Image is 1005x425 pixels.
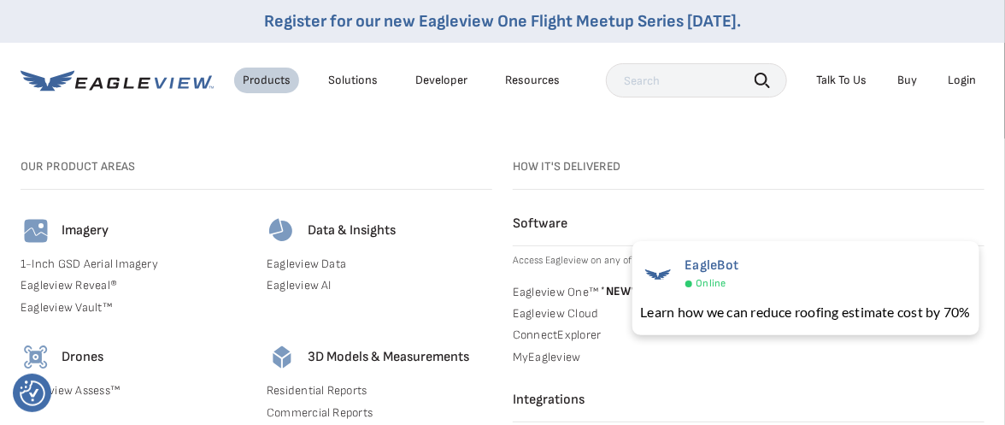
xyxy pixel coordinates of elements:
[21,159,492,174] h3: Our Product Areas
[598,284,635,298] span: NEW
[513,306,984,322] a: Eagleview Cloud
[264,11,741,32] a: Register for our new Eagleview One Flight Meetup Series [DATE].
[513,282,984,299] a: Eagleview One™ *NEW*
[267,405,492,421] a: Commercial Reports
[20,381,45,406] button: Consent Preferences
[267,278,492,293] a: Eagleview AI
[641,257,675,292] img: EagleBot
[606,63,787,97] input: Search
[267,383,492,398] a: Residential Reports
[513,328,984,343] a: ConnectExplorer
[21,300,246,316] a: Eagleview Vault™
[948,73,976,88] div: Login
[641,302,971,322] div: Learn how we can reduce roofing estimate cost by 70%
[513,215,984,233] h4: Software
[816,73,867,88] div: Talk To Us
[513,350,984,365] a: MyEagleview
[513,159,984,174] h3: How it's Delivered
[267,215,297,246] img: data-icon.svg
[243,73,291,88] div: Products
[696,277,726,290] span: Online
[897,73,917,88] a: Buy
[21,383,246,398] a: Eagleview Assess™
[62,222,109,239] h4: Imagery
[21,257,246,272] a: 1-Inch GSD Aerial Imagery
[685,257,739,274] span: EagleBot
[267,257,492,272] a: Eagleview Data
[308,222,396,239] h4: Data & Insights
[513,392,984,409] h4: Integrations
[62,349,103,366] h4: Drones
[415,73,467,88] a: Developer
[328,73,378,88] div: Solutions
[505,73,560,88] div: Resources
[21,215,51,246] img: imagery-icon.svg
[21,342,51,373] img: drones-icon.svg
[20,381,45,406] img: Revisit consent button
[513,253,984,269] p: Access Eagleview on any of our applications.
[308,349,469,366] h4: 3D Models & Measurements
[21,278,246,293] a: Eagleview Reveal®
[267,342,297,373] img: 3d-models-icon.svg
